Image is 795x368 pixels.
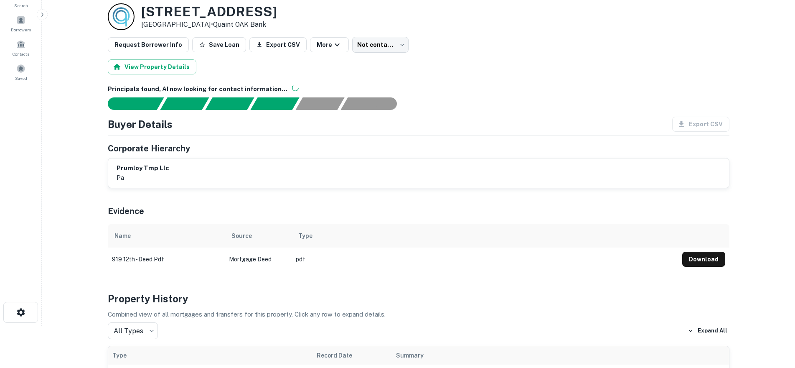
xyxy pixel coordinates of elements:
[250,97,299,110] div: Principals found, AI now looking for contact information...
[292,224,678,248] th: Type
[3,12,39,35] a: Borrowers
[298,231,312,241] div: Type
[108,346,313,365] th: Type
[108,59,196,74] button: View Property Details
[312,346,391,365] th: Record Date
[352,37,409,53] div: Not contacted
[141,20,277,30] p: [GEOGRAPHIC_DATA] •
[141,4,277,20] h3: [STREET_ADDRESS]
[108,291,729,306] h4: Property History
[682,252,725,267] button: Download
[249,37,307,52] button: Export CSV
[108,117,173,132] h4: Buyer Details
[160,97,209,110] div: Your request is received and processing...
[225,248,292,271] td: Mortgage Deed
[14,2,28,9] span: Search
[114,231,131,241] div: Name
[108,248,225,271] td: 919 12th - deed.pdf
[117,164,169,173] h6: prumloy tmp llc
[11,26,31,33] span: Borrowers
[117,173,169,183] p: pa
[686,325,729,337] button: Expand All
[108,37,189,52] button: Request Borrower Info
[225,224,292,248] th: Source
[15,75,27,82] span: Saved
[3,36,39,59] a: Contacts
[292,248,678,271] td: pdf
[753,301,795,341] iframe: Chat Widget
[295,97,344,110] div: Principals found, still searching for contact information. This may take time...
[341,97,407,110] div: AI fulfillment process complete.
[192,37,246,52] button: Save Loan
[108,205,144,217] h5: Evidence
[392,346,688,365] th: Summary
[13,51,29,57] span: Contacts
[108,224,729,271] div: scrollable content
[231,231,252,241] div: Source
[108,142,190,155] h5: Corporate Hierarchy
[3,61,39,83] a: Saved
[108,224,225,248] th: Name
[108,84,729,94] h6: Principals found, AI now looking for contact information...
[310,37,349,52] button: More
[213,20,266,28] a: Quaint OAK Bank
[205,97,254,110] div: Documents found, AI parsing details...
[98,97,160,110] div: Sending borrower request to AI...
[108,309,729,319] p: Combined view of all mortgages and transfers for this property. Click any row to expand details.
[108,322,158,339] div: All Types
